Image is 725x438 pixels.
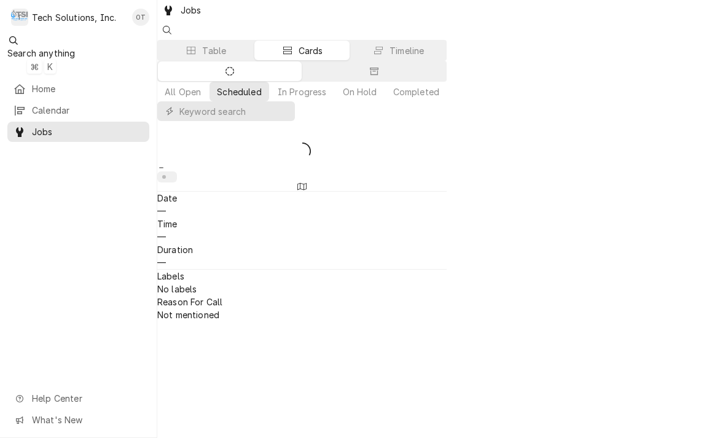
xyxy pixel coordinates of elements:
div: In Progress [278,85,327,98]
span: Loading... [294,138,311,164]
div: Otis Tooley's Avatar [132,9,149,26]
div: Tech Solutions, Inc. [32,11,116,24]
div: Cards [299,44,323,57]
div: Scheduled Jobs List Loading [157,138,447,164]
span: Calendar [32,104,143,117]
p: Date [157,192,447,205]
p: Time [157,217,447,230]
a: Home [7,79,149,99]
p: Duration [157,243,447,256]
p: Labels [157,270,447,283]
div: T [11,9,28,26]
a: Calendar [7,100,149,120]
div: Completed [393,85,439,98]
span: K [47,60,53,73]
p: — [157,230,447,243]
p: — [157,205,447,217]
div: Timeline [390,44,424,57]
p: Reason For Call [157,295,447,308]
p: — [157,256,447,269]
span: Help Center [32,392,142,405]
div: OT [132,9,149,26]
span: ⌘ [30,60,39,73]
span: Search anything [7,48,75,58]
button: Search anything⌘K [7,34,75,74]
button: Open search [157,20,177,40]
span: No labels [157,284,197,294]
div: Scheduled [217,85,261,98]
span: Jobs [32,125,143,138]
a: Jobs [7,122,149,142]
div: All Open [165,85,201,98]
input: Keyword search [179,101,289,121]
span: Home [32,82,143,95]
div: Tech Solutions, Inc.'s Avatar [11,9,28,26]
span: What's New [32,413,142,426]
div: On Hold [343,85,377,98]
div: Table [202,44,226,57]
a: Go to What's New [7,410,149,430]
p: Not mentioned [157,308,447,321]
a: Go to Help Center [7,388,149,409]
